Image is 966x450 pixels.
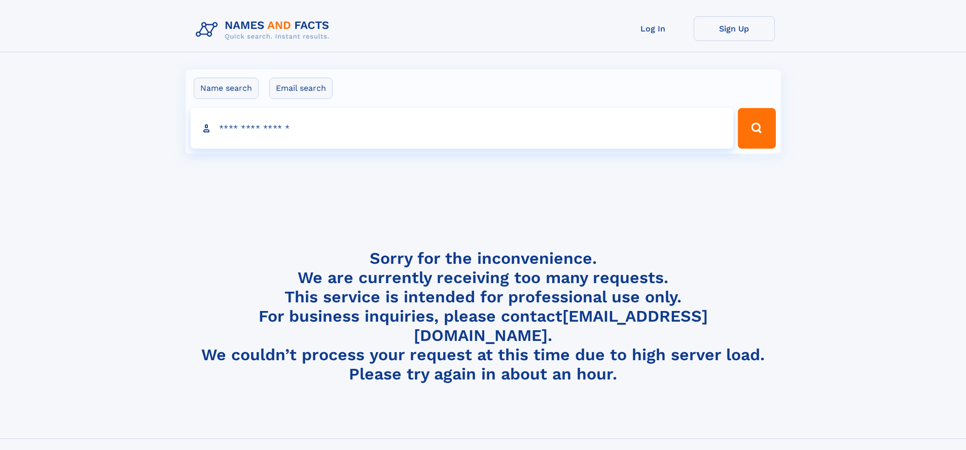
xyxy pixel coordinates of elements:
[269,78,333,99] label: Email search
[414,306,708,345] a: [EMAIL_ADDRESS][DOMAIN_NAME]
[192,16,338,44] img: Logo Names and Facts
[694,16,775,41] a: Sign Up
[194,78,259,99] label: Name search
[191,108,734,149] input: search input
[738,108,775,149] button: Search Button
[192,249,775,384] h4: Sorry for the inconvenience. We are currently receiving too many requests. This service is intend...
[613,16,694,41] a: Log In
